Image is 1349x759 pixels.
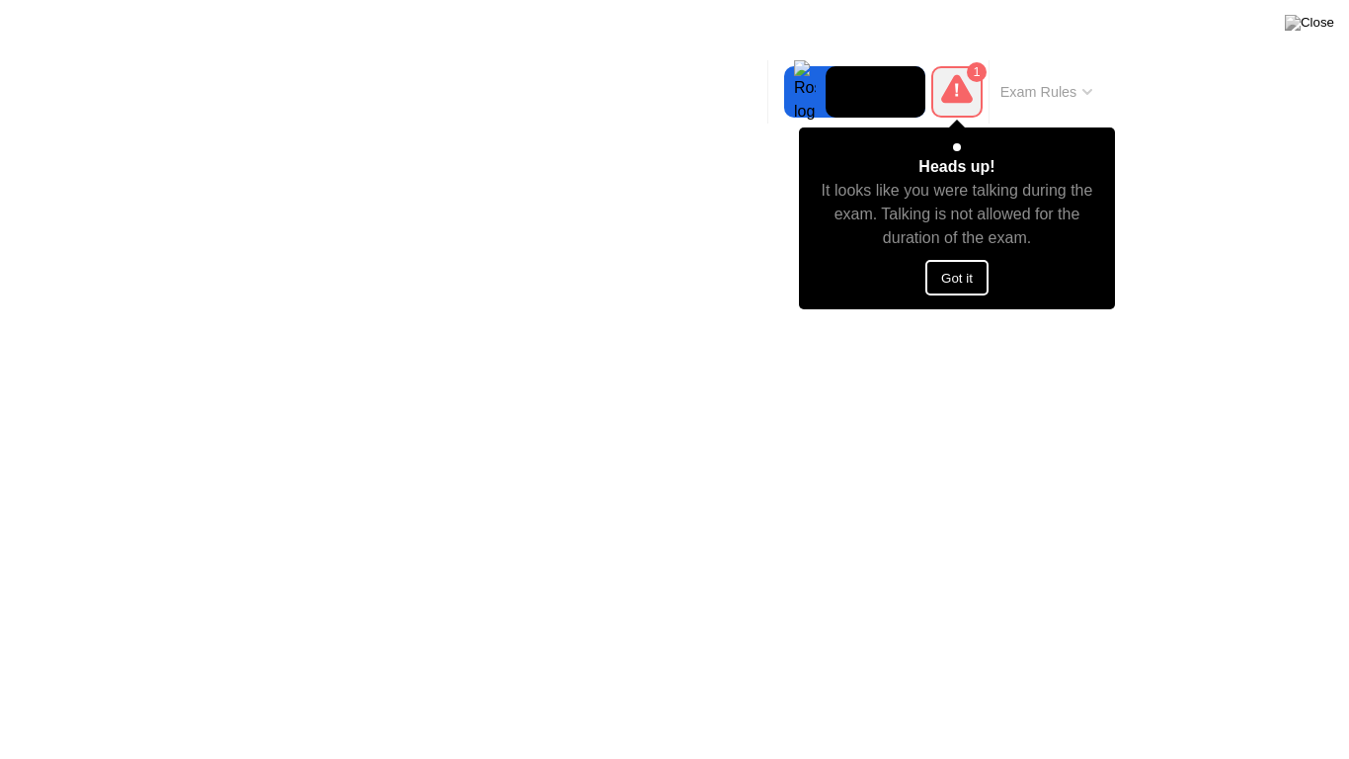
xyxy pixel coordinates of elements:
[994,83,1099,101] button: Exam Rules
[1285,15,1334,31] img: Close
[918,155,994,179] div: Heads up!
[925,260,989,295] button: Got it
[817,179,1098,250] div: It looks like you were talking during the exam. Talking is not allowed for the duration of the ex...
[967,62,987,82] div: 1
